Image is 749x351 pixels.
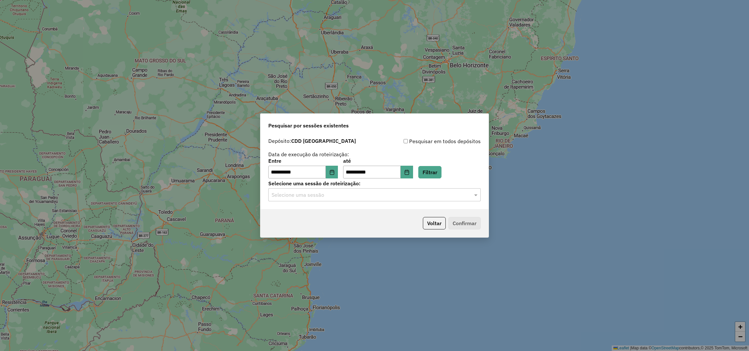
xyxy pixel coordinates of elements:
[268,122,349,129] span: Pesquisar por sessões existentes
[291,138,356,144] strong: CDD [GEOGRAPHIC_DATA]
[268,150,349,158] label: Data de execução da roteirização:
[423,217,446,229] button: Voltar
[268,137,356,145] label: Depósito:
[268,157,338,165] label: Entre
[343,157,413,165] label: até
[401,166,413,179] button: Choose Date
[374,137,481,145] div: Pesquisar em todos depósitos
[268,179,481,187] label: Selecione uma sessão de roteirização:
[326,166,338,179] button: Choose Date
[418,166,441,178] button: Filtrar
